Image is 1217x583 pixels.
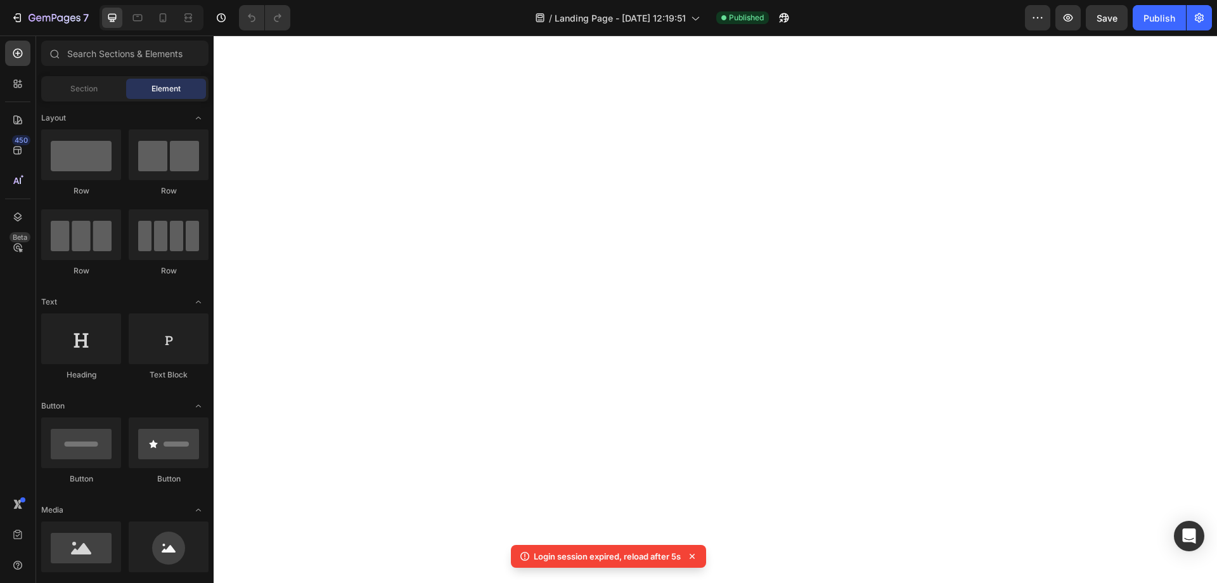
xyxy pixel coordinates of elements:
span: Save [1097,13,1117,23]
div: Button [41,473,121,485]
span: Toggle open [188,396,209,416]
span: Toggle open [188,292,209,312]
div: Row [129,185,209,197]
div: Heading [41,369,121,381]
iframe: Design area [214,36,1217,583]
div: Publish [1143,11,1175,25]
div: 450 [12,135,30,145]
div: Undo/Redo [239,5,290,30]
span: Section [70,83,98,95]
span: Media [41,504,63,516]
span: / [549,11,552,25]
button: Publish [1133,5,1186,30]
span: Button [41,400,65,412]
span: Published [729,12,764,23]
p: Login session expired, reload after 5s [534,550,681,563]
span: Layout [41,112,66,124]
span: Text [41,296,57,308]
span: Element [151,83,181,95]
div: Button [129,473,209,485]
div: Row [41,185,121,197]
button: Save [1086,5,1128,30]
button: 7 [5,5,94,30]
span: Landing Page - [DATE] 12:19:51 [555,11,686,25]
div: Row [129,265,209,277]
div: Open Intercom Messenger [1174,521,1204,551]
div: Row [41,265,121,277]
div: Text Block [129,369,209,381]
div: Beta [10,232,30,242]
span: Toggle open [188,108,209,128]
span: Toggle open [188,500,209,520]
p: 7 [83,10,89,25]
input: Search Sections & Elements [41,41,209,66]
